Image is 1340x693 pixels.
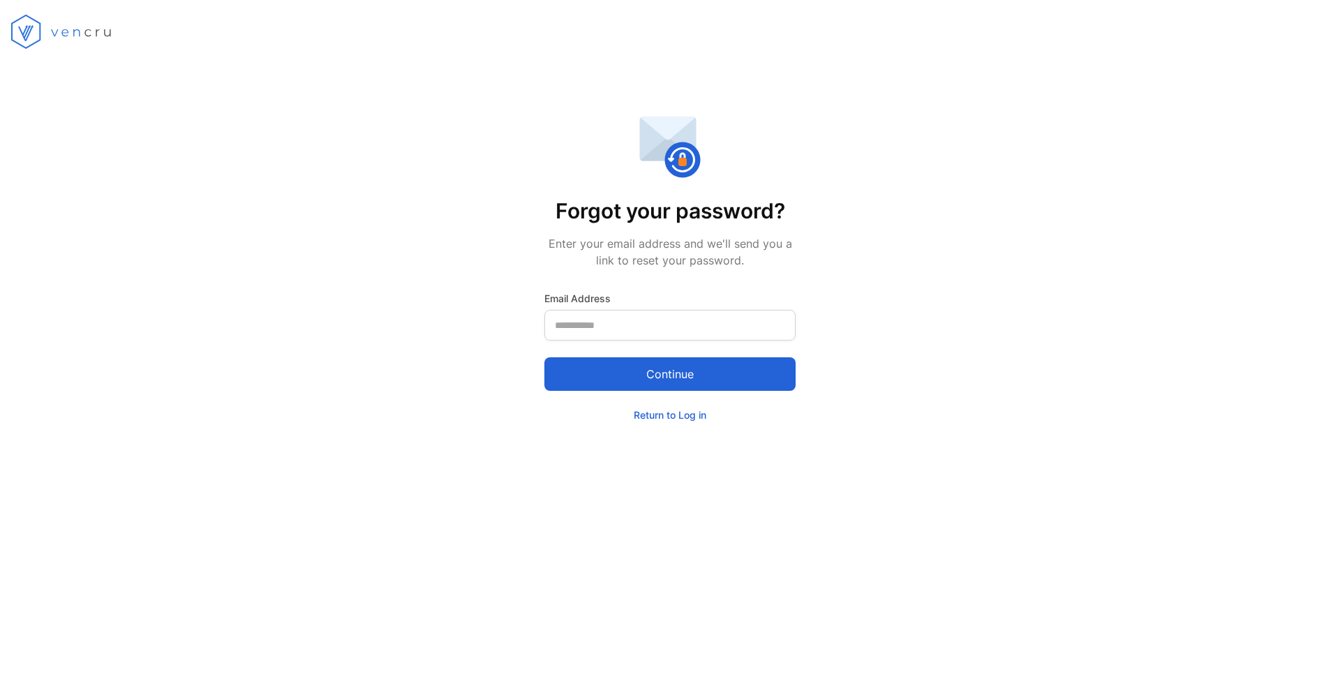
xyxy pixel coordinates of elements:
[544,357,796,391] button: Continue
[544,195,796,227] p: Forgot your password?
[544,235,796,269] p: Enter your email address and we'll send you a link to reset your password.
[544,291,796,306] label: Email Address
[634,409,706,421] a: Return to Log in
[11,14,115,49] img: vencru logo
[639,116,701,179] img: forgot password icon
